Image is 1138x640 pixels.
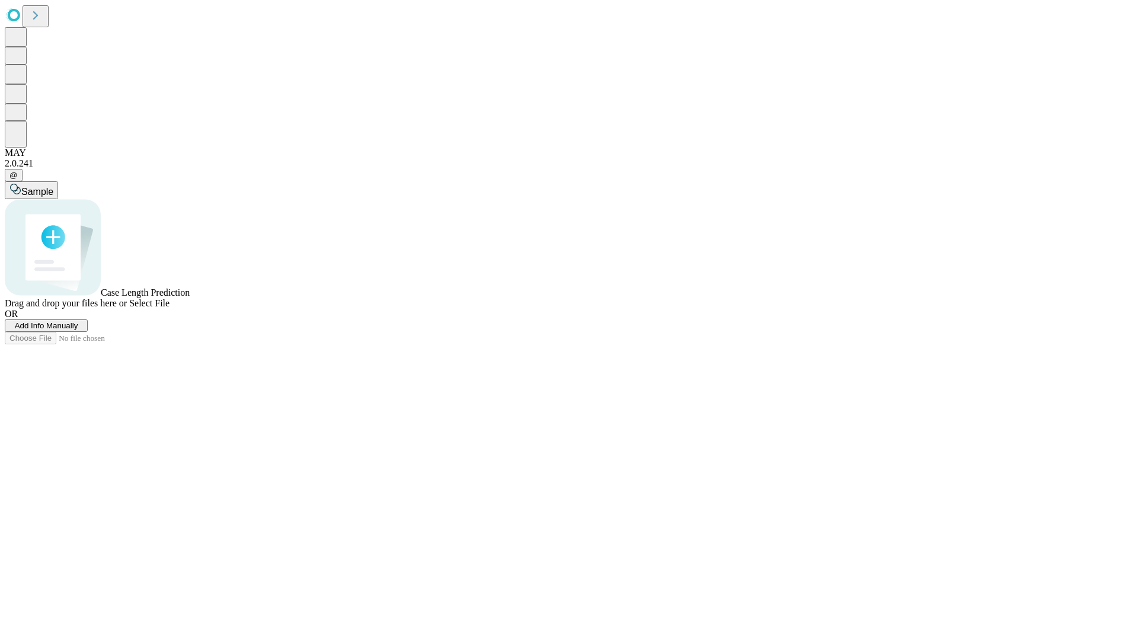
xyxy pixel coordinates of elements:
button: Sample [5,181,58,199]
span: Case Length Prediction [101,287,190,297]
span: OR [5,309,18,319]
span: @ [9,171,18,180]
span: Drag and drop your files here or [5,298,127,308]
span: Sample [21,187,53,197]
div: MAY [5,148,1133,158]
span: Add Info Manually [15,321,78,330]
span: Select File [129,298,170,308]
button: Add Info Manually [5,319,88,332]
button: @ [5,169,23,181]
div: 2.0.241 [5,158,1133,169]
